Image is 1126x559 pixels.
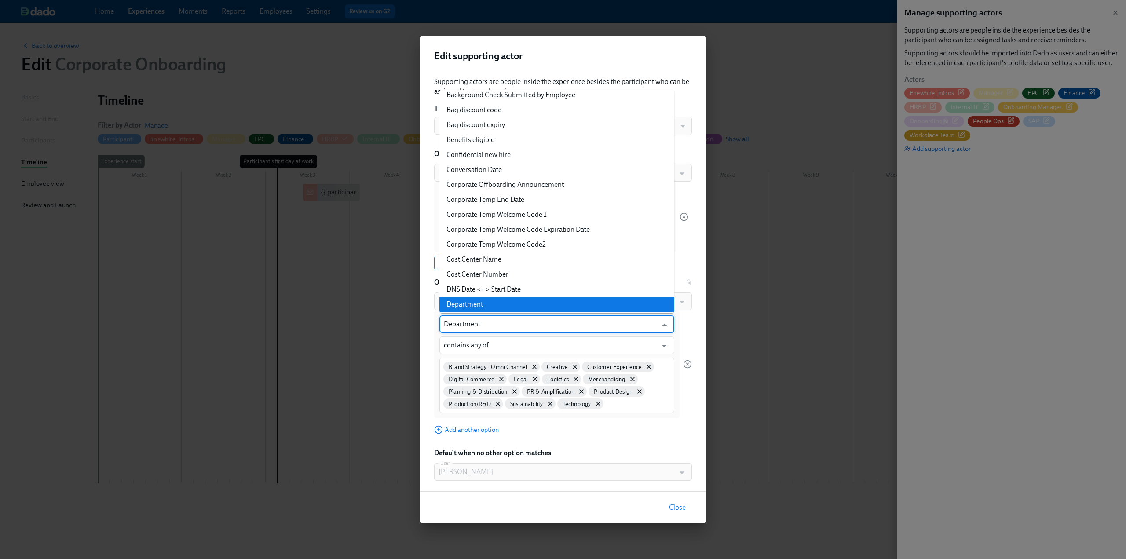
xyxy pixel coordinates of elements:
[434,50,692,63] h2: Edit supporting actor
[583,376,631,383] span: Merchandising
[434,77,692,96] div: Supporting actors are people inside the experience besides the participant who can be assigned ta...
[439,88,674,102] li: Background Check Submitted by Employee
[443,386,520,397] div: Planning & Distribution
[541,364,574,370] span: Creative
[439,312,674,327] li: Direct Reports
[522,386,587,397] div: PR & Amplification
[439,463,675,481] input: Type to search users
[439,162,674,177] li: Conversation Date
[439,117,674,132] li: Bag discount expiry
[443,374,507,384] div: Digital Commerce
[508,374,540,384] div: Legal
[542,376,574,383] span: Logistics
[669,503,686,512] span: Close
[443,362,540,372] div: Brand Strategy - Omni Channel
[439,207,674,222] li: Corporate Temp Welcome Code 1
[434,104,448,113] label: Title
[439,132,674,147] li: Benefits eligible
[557,401,596,407] span: Technology
[658,339,671,353] button: Open
[582,362,654,372] div: Customer Experience
[541,362,581,372] div: Creative
[589,388,638,395] span: Product Design
[439,297,674,312] li: Department
[434,149,464,159] strong: Option #1
[522,388,580,395] span: PR & Amplification
[439,177,674,192] li: Corporate Offboarding Announcement
[439,237,674,252] li: Corporate Temp Welcome Code2
[439,259,471,267] span: Add filter
[443,364,533,370] span: Brand Strategy - Omni Channel
[542,374,581,384] div: Logistics
[443,398,503,409] div: Production/R&D
[439,147,674,162] li: Confidential new hire
[589,386,645,397] div: Product Design
[505,401,548,407] span: Sustainability
[434,448,551,458] strong: Default when no other option matches
[439,282,674,297] li: DNS Date <=> Start Date
[663,499,692,516] button: Close
[439,192,674,207] li: Corporate Temp End Date
[439,252,674,267] li: Cost Center Name
[557,398,603,409] div: Technology
[443,401,496,407] span: Production/R&D
[505,398,556,409] div: Sustainability
[434,278,465,287] strong: Option #2
[439,102,674,117] li: Bag discount code
[508,376,533,383] span: Legal
[434,425,499,434] button: Add another option
[583,374,638,384] div: Merchandising
[434,256,476,270] button: Add filter
[443,388,513,395] span: Planning & Distribution
[443,376,500,383] span: Digital Commerce
[582,364,647,370] span: Customer Experience
[439,267,674,282] li: Cost Center Number
[439,222,674,237] li: Corporate Temp Welcome Code Expiration Date
[658,318,671,332] button: Close
[439,164,675,182] input: Type to search users
[439,292,675,310] input: Type to search users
